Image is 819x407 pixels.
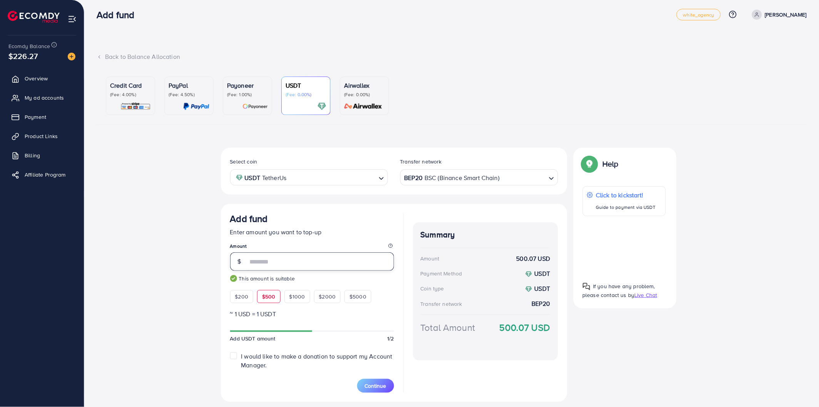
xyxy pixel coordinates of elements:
[786,372,813,401] iframe: Chat
[289,172,375,183] input: Search for option
[286,92,326,98] p: (Fee: 0.00%)
[230,275,237,282] img: guide
[230,169,388,185] div: Search for option
[596,190,656,200] p: Click to kickstart!
[319,293,336,300] span: $2000
[583,283,590,290] img: Popup guide
[25,132,58,140] span: Product Links
[68,53,75,60] img: image
[535,284,550,293] strong: USDT
[8,42,50,50] span: Ecomdy Balance
[387,335,394,342] span: 1/2
[683,12,714,17] span: white_agency
[421,255,440,262] div: Amount
[242,102,268,111] img: card
[344,92,385,98] p: (Fee: 0.00%)
[230,227,394,237] p: Enter amount you want to top-up
[421,285,444,292] div: Coin type
[25,152,40,159] span: Billing
[245,172,261,183] strong: USDT
[227,92,268,98] p: (Fee: 1.00%)
[535,269,550,278] strong: USDT
[230,275,394,282] small: This amount is suitable
[421,230,550,240] h4: Summary
[6,90,78,105] a: My ad accounts
[6,148,78,163] a: Billing
[235,293,249,300] span: $200
[500,172,545,183] input: Search for option
[25,94,64,102] span: My ad accounts
[262,293,276,300] span: $500
[677,9,721,20] a: white_agency
[318,102,326,111] img: card
[169,81,209,90] p: PayPal
[97,9,140,20] h3: Add fund
[525,271,532,278] img: coin
[425,172,500,183] span: BSC (Binance Smart Chain)
[241,352,392,369] span: I would like to make a donation to support my Account Manager.
[421,300,463,308] div: Transfer network
[25,171,66,178] span: Affiliate Program
[6,109,78,125] a: Payment
[230,213,268,224] h3: Add fund
[6,167,78,182] a: Affiliate Program
[349,293,366,300] span: $5000
[8,50,38,62] span: $226.27
[8,11,60,23] img: logo
[516,254,550,263] strong: 500.07 USD
[532,299,550,308] strong: BEP20
[289,293,305,300] span: $1000
[749,10,807,20] a: [PERSON_NAME]
[183,102,209,111] img: card
[421,270,462,277] div: Payment Method
[110,92,151,98] p: (Fee: 4.00%)
[525,286,532,293] img: coin
[583,282,655,299] span: If you have any problem, please contact us by
[286,81,326,90] p: USDT
[97,52,807,61] div: Back to Balance Allocation
[344,81,385,90] p: Airwallex
[68,15,77,23] img: menu
[25,75,48,82] span: Overview
[365,382,386,390] span: Continue
[404,172,423,183] strong: BEP20
[110,81,151,90] p: Credit Card
[603,159,619,168] p: Help
[120,102,151,111] img: card
[6,71,78,86] a: Overview
[400,158,442,165] label: Transfer network
[236,174,243,181] img: coin
[6,128,78,144] a: Product Links
[230,309,394,319] p: ~ 1 USD = 1 USDT
[227,81,268,90] p: Payoneer
[500,321,550,334] strong: 500.07 USD
[400,169,558,185] div: Search for option
[230,243,394,252] legend: Amount
[357,379,394,393] button: Continue
[765,10,807,19] p: [PERSON_NAME]
[342,102,385,111] img: card
[230,335,276,342] span: Add USDT amount
[169,92,209,98] p: (Fee: 4.50%)
[262,172,286,183] span: TetherUs
[421,321,475,334] div: Total Amount
[635,291,657,299] span: Live Chat
[596,203,656,212] p: Guide to payment via USDT
[230,158,257,165] label: Select coin
[25,113,46,121] span: Payment
[583,157,597,171] img: Popup guide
